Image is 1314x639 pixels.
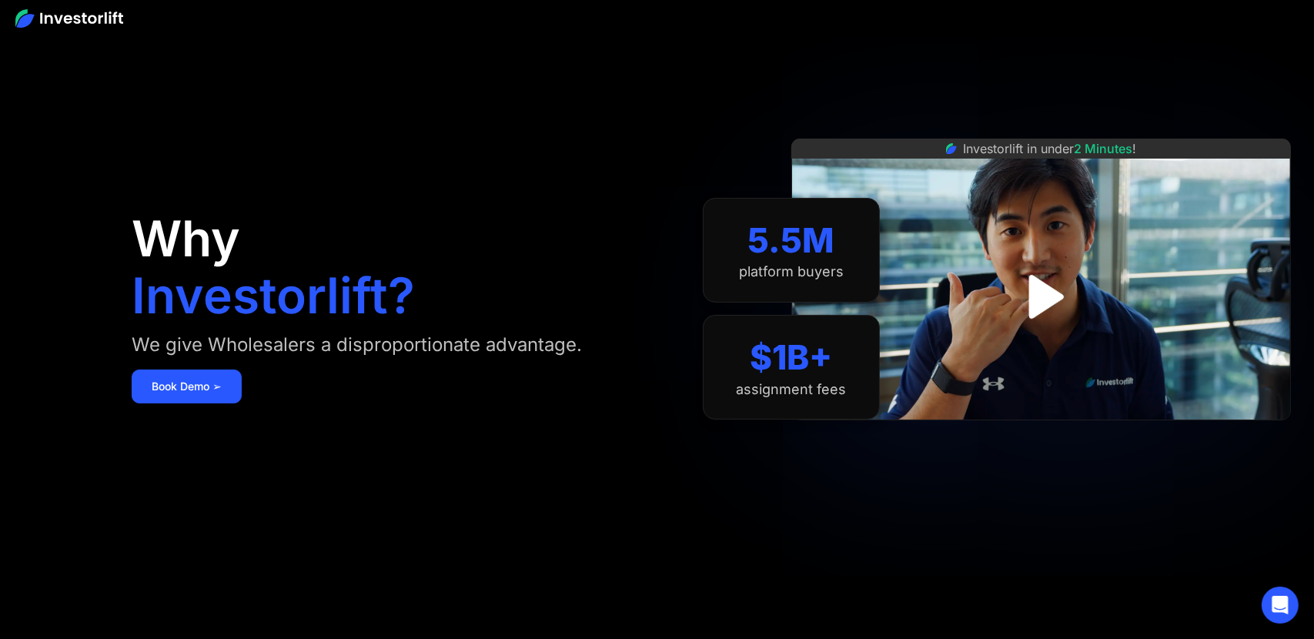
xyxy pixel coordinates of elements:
div: 5.5M [747,220,834,261]
div: Investorlift in under ! [963,139,1136,158]
div: Open Intercom Messenger [1262,587,1299,624]
h1: Investorlift? [132,271,415,320]
div: assignment fees [736,381,846,398]
div: We give Wholesalers a disproportionate advantage. [132,333,582,357]
iframe: Customer reviews powered by Trustpilot [925,428,1156,447]
div: platform buyers [739,263,844,280]
div: $1B+ [750,337,832,378]
a: open lightbox [1007,263,1075,331]
h1: Why [132,214,240,263]
span: 2 Minutes [1074,141,1132,156]
a: Book Demo ➢ [132,370,242,403]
